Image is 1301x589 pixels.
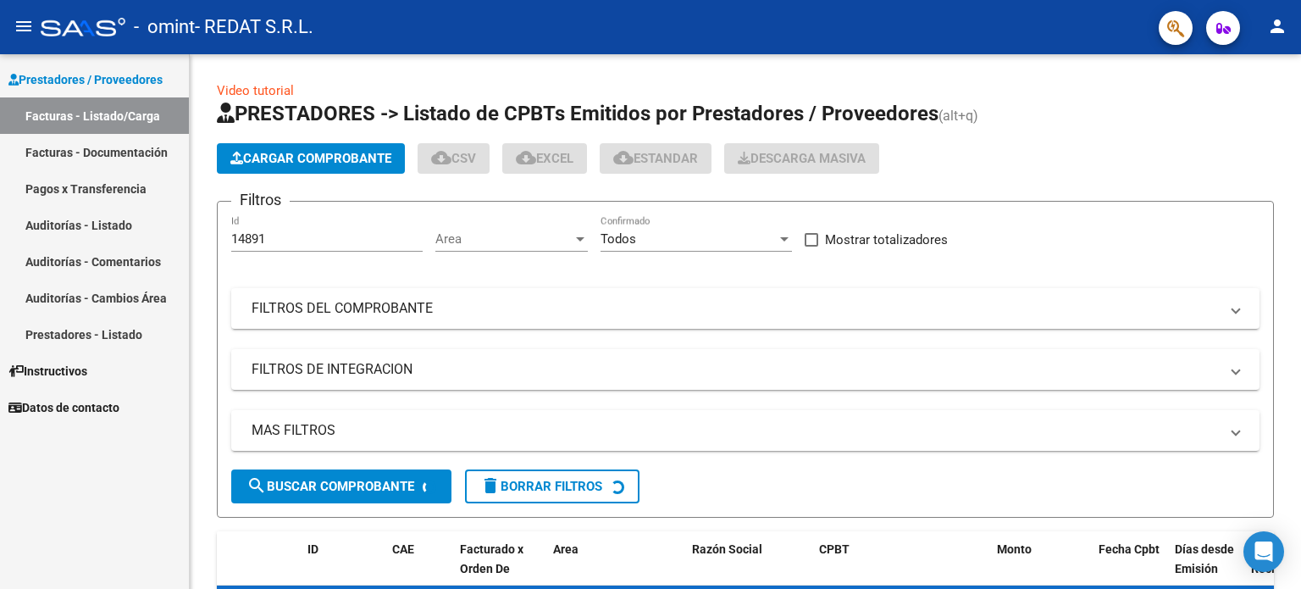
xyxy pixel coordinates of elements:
mat-icon: cloud_download [613,147,634,168]
button: Borrar Filtros [465,470,639,503]
mat-icon: cloud_download [431,147,451,168]
mat-expansion-panel-header: FILTROS DEL COMPROBANTE [231,288,1259,329]
span: ID [307,542,318,556]
span: Fecha Cpbt [1099,542,1160,556]
button: EXCEL [502,143,587,174]
mat-panel-title: MAS FILTROS [252,421,1219,440]
mat-icon: delete [480,475,501,496]
span: Buscar Comprobante [246,479,414,494]
mat-icon: search [246,475,267,496]
button: Descarga Masiva [724,143,879,174]
span: EXCEL [516,151,573,166]
span: CPBT [819,542,850,556]
a: Video tutorial [217,83,294,98]
span: Descarga Masiva [738,151,866,166]
mat-expansion-panel-header: MAS FILTROS [231,410,1259,451]
mat-icon: person [1267,16,1287,36]
div: Open Intercom Messenger [1243,531,1284,572]
span: Días desde Emisión [1175,542,1234,575]
span: Todos [601,231,636,247]
span: - omint [134,8,195,46]
span: Datos de contacto [8,398,119,417]
button: CSV [418,143,490,174]
h3: Filtros [231,188,290,212]
span: Area [435,231,573,247]
span: Mostrar totalizadores [825,230,948,250]
span: Prestadores / Proveedores [8,70,163,89]
span: CAE [392,542,414,556]
button: Buscar Comprobante [231,470,451,503]
mat-panel-title: FILTROS DEL COMPROBANTE [252,299,1219,318]
span: Area [553,542,579,556]
span: Facturado x Orden De [460,542,523,575]
span: Estandar [613,151,698,166]
button: Cargar Comprobante [217,143,405,174]
mat-icon: cloud_download [516,147,536,168]
span: Monto [997,542,1032,556]
span: Fecha Recibido [1251,542,1298,575]
span: Razón Social [692,542,762,556]
span: CSV [431,151,476,166]
span: Instructivos [8,362,87,381]
span: - REDAT S.R.L. [195,8,313,46]
span: PRESTADORES -> Listado de CPBTs Emitidos por Prestadores / Proveedores [217,102,938,125]
app-download-masive: Descarga masiva de comprobantes (adjuntos) [724,143,879,174]
span: Borrar Filtros [480,479,602,494]
mat-expansion-panel-header: FILTROS DE INTEGRACION [231,349,1259,390]
mat-icon: menu [14,16,34,36]
mat-panel-title: FILTROS DE INTEGRACION [252,360,1219,379]
span: Cargar Comprobante [230,151,391,166]
button: Estandar [600,143,711,174]
span: (alt+q) [938,108,978,124]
